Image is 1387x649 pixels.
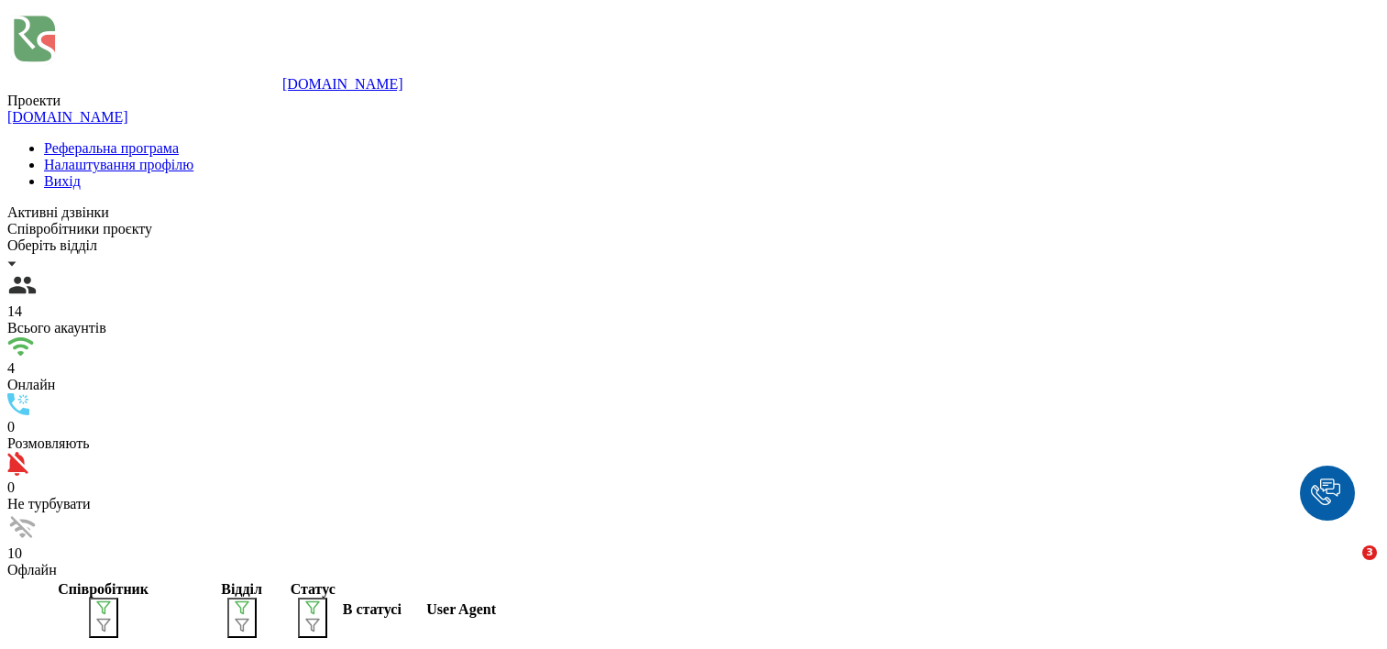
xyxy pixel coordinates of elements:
[10,581,196,598] div: Співробітник
[7,545,1380,562] div: 10
[7,109,128,125] a: [DOMAIN_NAME]
[7,303,1380,320] div: 14
[7,221,1380,237] div: Співробітники проєкту
[7,496,1380,512] div: Не турбувати
[44,173,81,189] a: Вихід
[200,581,282,598] div: Відділ
[7,7,282,89] img: Ringostat logo
[7,419,1380,435] div: 0
[287,581,339,598] div: Статус
[7,377,1380,393] div: Онлайн
[1362,545,1377,560] span: 3
[343,601,402,618] div: В статусі
[7,204,1380,221] div: Активні дзвінки
[7,479,1380,496] div: 0
[405,601,518,618] div: User Agent
[1325,545,1369,589] iframe: Intercom live chat
[7,360,1380,377] div: 4
[7,93,1380,109] div: Проекти
[7,320,1380,336] div: Всього акаунтів
[282,76,403,92] a: [DOMAIN_NAME]
[7,237,1380,254] div: Оберіть відділ
[7,562,1380,578] div: Офлайн
[44,157,193,172] a: Налаштування профілю
[7,435,1380,452] div: Розмовляють
[44,140,179,156] a: Реферальна програма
